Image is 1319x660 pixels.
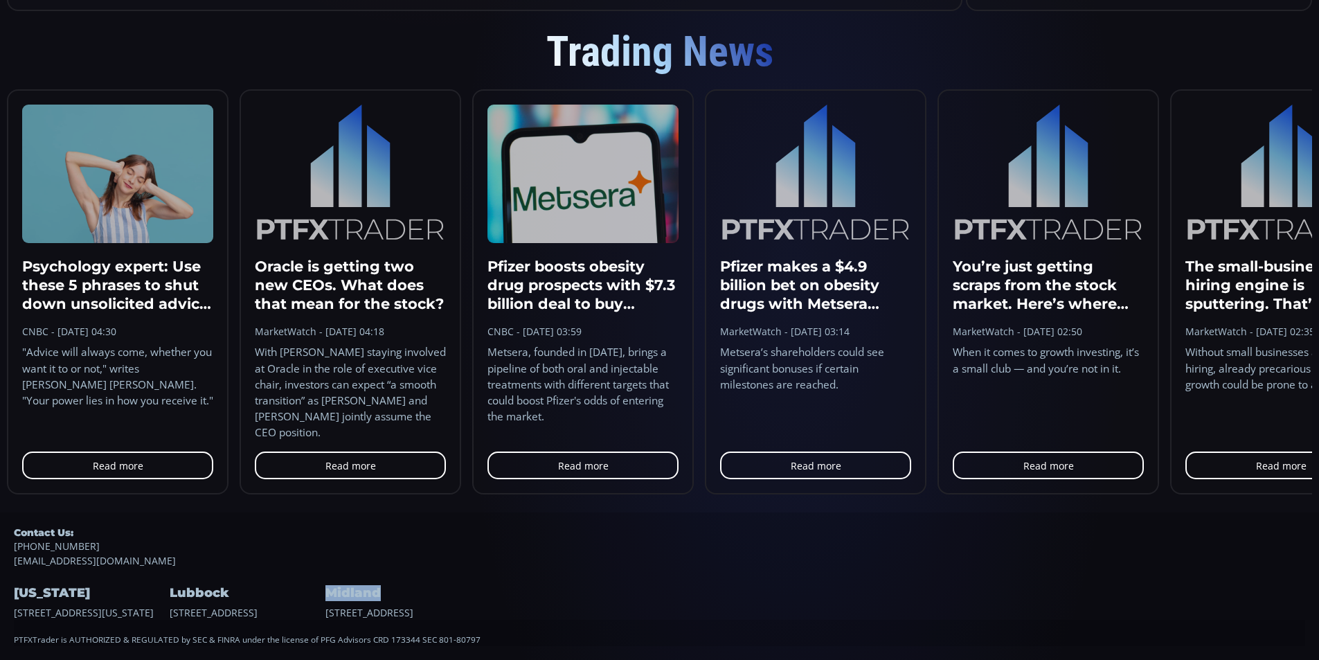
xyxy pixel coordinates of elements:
div: 1m [113,607,126,618]
div: O [165,34,172,44]
div: Market open [141,32,154,44]
div: 115379.25 [226,34,269,44]
div: 1D [67,32,89,44]
div: Toggle Log Scale [899,600,922,626]
h3: You’re just getting scraps from the stock market. Here’s where the big money is made. [953,257,1144,314]
div: With [PERSON_NAME] staying involved at Oracle in the role of executive vice chair, investors can ... [255,344,446,440]
div: MarketWatch - [DATE] 03:14 [720,324,911,339]
div: H [219,34,226,44]
div: auto [926,607,945,618]
button: 14:21:18 (UTC) [790,600,866,626]
img: logo.c86ae0b5.svg [953,105,1144,243]
div: CNBC - [DATE] 04:30 [22,324,213,339]
div: Bitcoin [89,32,131,44]
div: [STREET_ADDRESS] [325,568,478,619]
img: logo.c86ae0b5.svg [255,105,446,243]
div: C [326,34,333,44]
h5: Contact Us: [14,526,1305,539]
div: Indicators [258,8,300,19]
img: 108201391-1758303477924-GettyImages-1505718633.jpg [22,105,213,243]
div: Volume [45,50,75,60]
div: Metsera, founded in [DATE], brings a pipeline of both oral and injectable treatments with differe... [487,344,679,425]
div: [STREET_ADDRESS][US_STATE] [14,568,166,619]
div: 5y [50,607,60,618]
h3: Pfizer makes a $4.9 billion bet on obesity drugs with Metsera buyout deal [720,257,911,314]
span: Trading News [546,27,773,76]
div: 1d [156,607,168,618]
a: [PHONE_NUMBER] [14,539,1305,553]
div: 111800.00 [279,34,321,44]
div: 3m [90,607,103,618]
div: 5d [136,607,147,618]
h3: Psychology expert: Use these 5 phrases to shut down unsolicited advice every time [22,257,213,314]
div: When it comes to growth investing, it’s a small club — and you’re not in it. [953,344,1144,376]
a: Read more [255,452,446,479]
h4: Lubbock [170,582,322,605]
h4: Midland [325,582,478,605]
div: 1y [70,607,80,618]
div: Toggle Auto Scale [922,600,950,626]
div: 115232.29 [173,34,215,44]
div: Compare [186,8,226,19]
div: MarketWatch - [DATE] 04:18 [255,324,446,339]
a: Read more [720,452,911,479]
div: [EMAIL_ADDRESS][DOMAIN_NAME] [14,526,1305,568]
a: Read more [487,452,679,479]
div: MarketWatch - [DATE] 02:50 [953,324,1144,339]
div: L [273,34,279,44]
div: PTFXTrader is AUTHORIZED & REGULATED by SEC & FINRA under the license of PFG Advisors CRD 173344 ... [14,620,1305,646]
div: Hide Drawings Toolbar [32,567,38,586]
a: Read more [953,452,1144,479]
div: [STREET_ADDRESS] [170,568,322,619]
a: Read more [22,452,213,479]
h3: Pfizer boosts obesity drug prospects with $7.3 billion deal to buy Metsera [487,257,679,314]
h4: [US_STATE] [14,582,166,605]
div: CNBC - [DATE] 03:59 [487,324,679,339]
div: Toggle Percentage [879,600,899,626]
img: 108196250-1757438255413-gettyimages-2207639855-TFSPI_02042025-6095.jpeg [487,105,679,243]
div: 15.057K [80,50,114,60]
div: Metsera’s shareholders could see significant bonuses if certain milestones are reached. [720,344,911,392]
div: −2031.82 (−1.76%) [379,34,456,44]
div: Go to [186,600,208,626]
div: log [904,607,917,618]
h3: Oracle is getting two new CEOs. What does that mean for the stock? [255,257,446,314]
span: 14:21:18 (UTC) [795,607,861,618]
div: BTC [45,32,67,44]
div: "Advice will always come, whether you want it to or not," writes [PERSON_NAME] [PERSON_NAME]. "Yo... [22,344,213,408]
img: logo.c86ae0b5.svg [720,105,911,243]
div: 113200.47 [333,34,375,44]
div:  [12,185,24,198]
div: D [118,8,125,19]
